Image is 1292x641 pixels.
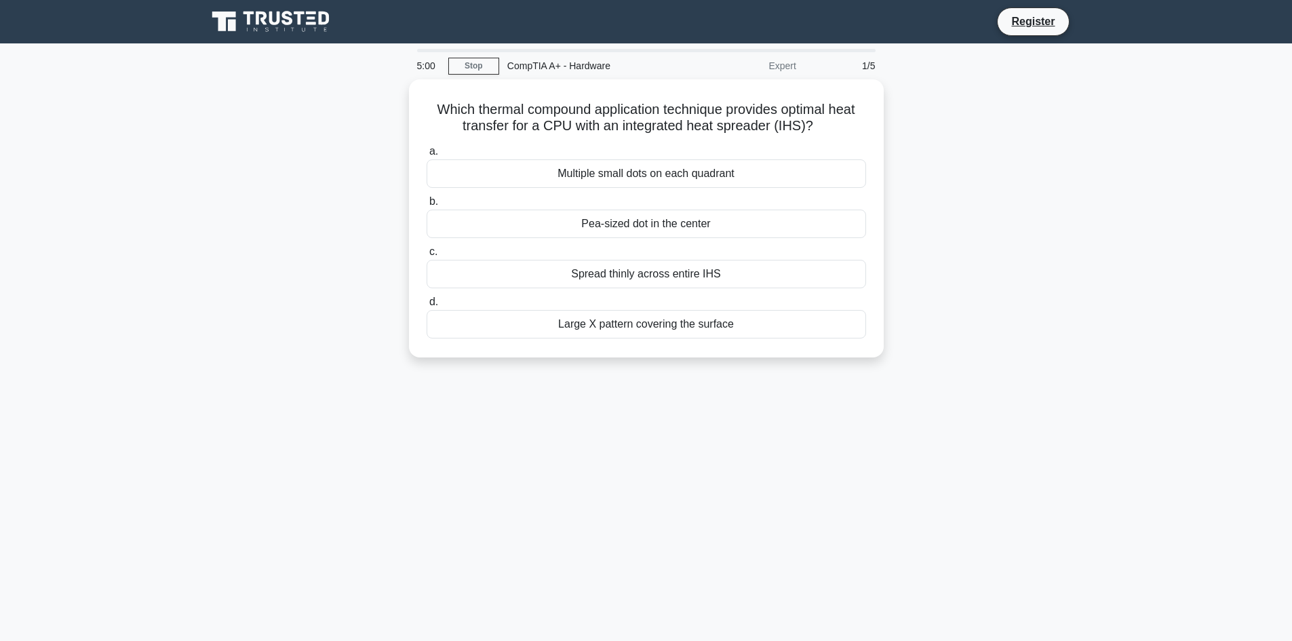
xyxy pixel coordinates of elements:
[499,52,686,79] div: CompTIA A+ - Hardware
[429,246,437,257] span: c.
[804,52,884,79] div: 1/5
[686,52,804,79] div: Expert
[427,159,866,188] div: Multiple small dots on each quadrant
[1003,13,1063,30] a: Register
[409,52,448,79] div: 5:00
[448,58,499,75] a: Stop
[427,310,866,338] div: Large X pattern covering the surface
[429,145,438,157] span: a.
[427,210,866,238] div: Pea-sized dot in the center
[427,260,866,288] div: Spread thinly across entire IHS
[429,296,438,307] span: d.
[429,195,438,207] span: b.
[425,101,867,135] h5: Which thermal compound application technique provides optimal heat transfer for a CPU with an int...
